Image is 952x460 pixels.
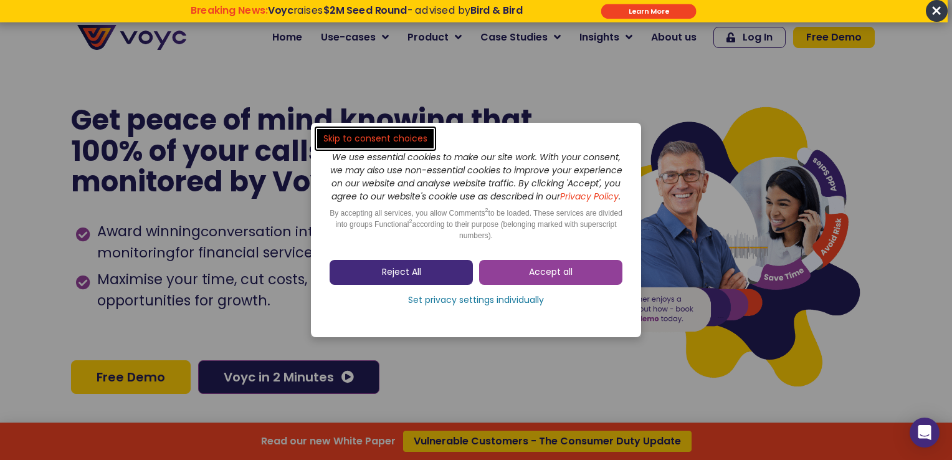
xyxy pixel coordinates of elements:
[330,209,622,240] span: By accepting all services, you allow Comments to be loaded. These services are divided into group...
[165,50,196,64] span: Phone
[317,129,434,148] a: Skip to consent choices
[330,260,473,285] a: Reject All
[408,294,544,307] span: Set privacy settings individually
[330,291,622,310] a: Set privacy settings individually
[382,266,421,279] span: Reject All
[485,207,488,213] sup: 2
[529,266,573,279] span: Accept all
[409,218,412,224] sup: 2
[257,259,315,272] a: Privacy Policy
[560,190,619,203] a: Privacy Policy
[330,151,622,203] i: We use essential cookies to make our site work. With your consent, we may also use non-essential ...
[479,260,622,285] a: Accept all
[165,101,207,115] span: Job title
